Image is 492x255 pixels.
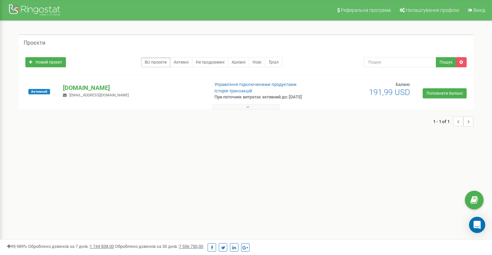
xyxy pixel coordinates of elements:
nav: ... [433,110,473,133]
input: Пошук [364,57,436,67]
a: Управління підключеними продуктами [214,82,297,87]
button: Пошук [436,57,456,67]
span: Реферальна програма [341,7,391,13]
a: Новий проєкт [25,57,66,67]
u: 1 744 838,00 [90,244,114,249]
span: Баланс [396,82,410,87]
span: 99,989% [7,244,27,249]
h5: Проєкти [24,40,45,46]
span: Оброблено дзвінків за 7 днів : [28,244,114,249]
span: Оброблено дзвінків за 30 днів : [115,244,203,249]
span: Вихід [473,7,485,13]
a: Не продовжені [192,57,228,67]
span: 191,99 USD [369,88,410,97]
p: При поточних витратах активний до: [DATE] [214,94,317,100]
a: Активні [170,57,192,67]
a: Тріал [265,57,282,67]
a: Архівні [228,57,249,67]
p: [DOMAIN_NAME] [63,84,203,92]
span: [EMAIL_ADDRESS][DOMAIN_NAME] [69,93,129,97]
a: Всі проєкти [141,57,170,67]
span: Налаштування профілю [406,7,459,13]
a: Історія транзакцій [214,88,252,93]
a: Поповнити баланс [423,88,467,98]
div: Open Intercom Messenger [469,217,485,233]
u: 7 556 750,00 [179,244,203,249]
span: Активний [28,89,50,94]
span: 1 - 1 of 1 [433,116,453,126]
a: Нові [249,57,265,67]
